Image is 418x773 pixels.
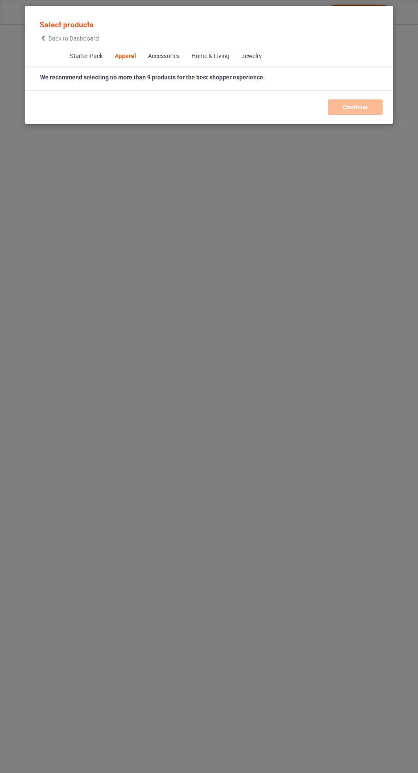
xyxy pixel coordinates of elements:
[48,35,99,42] span: Back to Dashboard
[64,46,108,67] span: Starter Pack
[40,74,265,81] strong: We recommend selecting no more than 9 products for the best shopper experience.
[40,20,93,29] span: Select products
[148,52,179,61] div: Accessories
[241,52,261,61] div: Jewelry
[191,52,229,61] div: Home & Living
[114,52,136,61] div: Apparel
